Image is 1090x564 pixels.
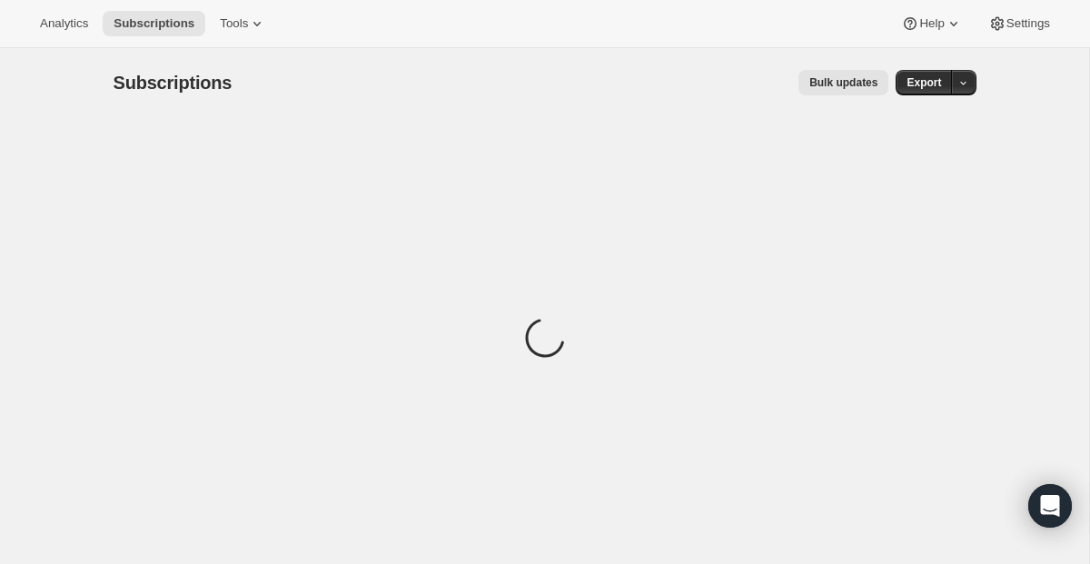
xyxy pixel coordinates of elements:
button: Help [890,11,973,36]
span: Tools [220,16,248,31]
span: Analytics [40,16,88,31]
span: Bulk updates [809,75,877,90]
button: Analytics [29,11,99,36]
span: Help [919,16,944,31]
button: Settings [977,11,1061,36]
button: Export [896,70,952,95]
span: Subscriptions [114,73,233,93]
span: Subscriptions [114,16,194,31]
button: Subscriptions [103,11,205,36]
span: Settings [1006,16,1050,31]
button: Tools [209,11,277,36]
div: Open Intercom Messenger [1028,484,1072,528]
span: Export [907,75,941,90]
button: Bulk updates [798,70,888,95]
